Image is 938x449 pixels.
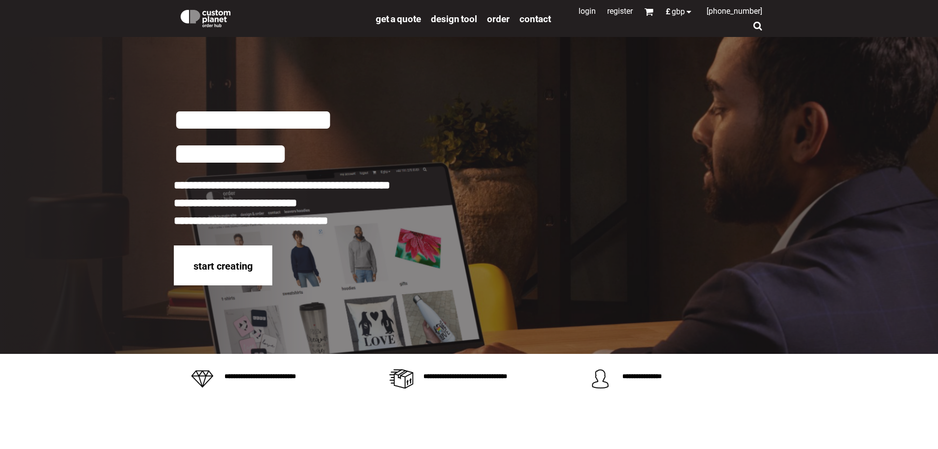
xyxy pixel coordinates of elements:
[519,13,551,24] a: Contact
[431,13,477,25] span: design tool
[487,13,510,25] span: order
[519,13,551,25] span: Contact
[579,6,596,16] a: Login
[666,8,672,16] span: £
[487,13,510,24] a: order
[174,2,371,32] a: Custom Planet
[194,260,253,272] span: start creating
[376,13,421,24] a: get a quote
[179,7,232,27] img: Custom Planet
[607,6,633,16] a: Register
[672,8,685,16] span: GBP
[376,13,421,25] span: get a quote
[431,13,477,24] a: design tool
[707,6,762,16] span: [PHONE_NUMBER]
